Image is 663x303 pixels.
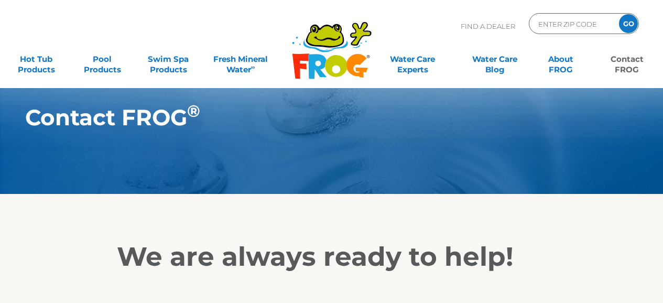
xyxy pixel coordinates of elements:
a: Water CareBlog [469,49,520,70]
a: PoolProducts [77,49,128,70]
sup: ® [187,101,200,121]
a: Hot TubProducts [10,49,62,70]
a: Fresh MineralWater∞ [209,49,273,70]
input: GO [619,14,638,33]
a: ContactFROG [601,49,653,70]
input: Zip Code Form [537,16,608,31]
h1: Contact FROG [25,105,590,130]
p: Find A Dealer [461,13,515,39]
a: AboutFROG [535,49,586,70]
a: Swim SpaProducts [143,49,194,70]
h2: We are always ready to help! [117,241,547,273]
a: Water CareExperts [371,49,454,70]
sup: ∞ [251,63,255,71]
